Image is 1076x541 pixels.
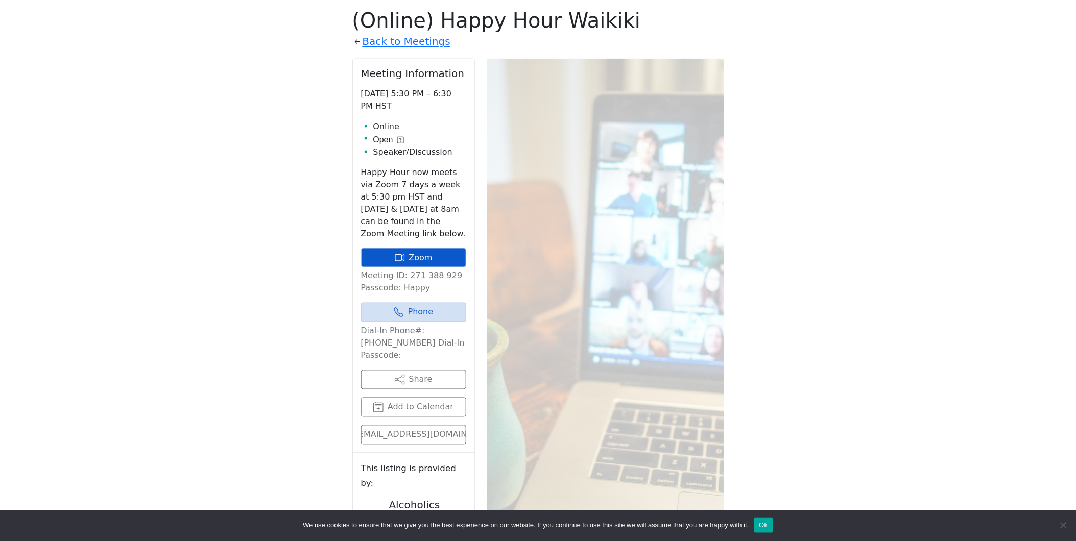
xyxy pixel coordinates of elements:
[373,134,393,146] span: Open
[361,398,466,417] button: Add to Calendar
[1058,520,1068,530] span: No
[373,134,404,146] button: Open
[361,88,466,112] p: [DATE] 5:30 PM – 6:30 PM HST
[361,425,466,445] a: [URL][EMAIL_ADDRESS][DOMAIN_NAME]
[361,166,466,240] p: Happy Hour now meets via Zoom 7 days a week at 5:30 pm HST and [DATE] & [DATE] at 8am can be foun...
[361,461,466,491] small: This listing is provided by:
[361,303,466,322] a: Phone
[373,120,466,133] li: Online
[303,520,749,530] span: We use cookies to ensure that we give you the best experience on our website. If you continue to ...
[361,370,466,389] button: Share
[361,325,466,362] p: Dial-In Phone#: [PHONE_NUMBER] Dial-In Passcode:
[352,8,724,33] h1: (Online) Happy Hour Waikiki
[361,270,466,294] p: Meeting ID: 271 388 929 Passcode: Happy
[363,33,450,51] a: Back to Meetings
[373,146,466,158] li: Speaker/Discussion
[754,518,773,533] button: Ok
[361,67,466,80] h2: Meeting Information
[361,248,466,267] a: Zoom
[361,499,468,536] h2: Alcoholics Anonymous on [GEOGRAPHIC_DATA]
